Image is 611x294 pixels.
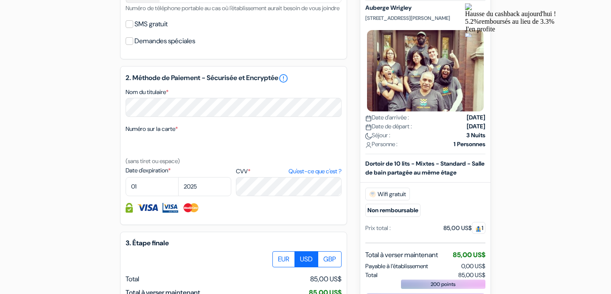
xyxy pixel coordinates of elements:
span: Total [365,271,378,280]
div: remboursés au lieu de 3.3% [3,18,143,25]
span: 85,00 US$ [453,250,485,259]
img: user_icon.svg [365,141,372,148]
img: guest.svg [475,225,482,232]
span: 85,00 US$ [458,271,485,280]
span: Total [126,275,139,283]
label: Numéro sur la carte [126,125,178,133]
img: Information de carte de crédit entièrement encryptée et sécurisée [126,203,133,213]
label: USD [294,251,318,267]
div: Prix total : [365,224,391,233]
strong: [DATE] [467,113,485,122]
span: Date de départ : [365,122,412,131]
h5: 2. Méthode de Paiement - Sécurisée et Encryptée [126,73,342,83]
b: Dortoir de 10 lits - Mixtes - Standard - Salle de bain partagée au même étage [365,160,485,176]
img: Visa Electron [163,203,178,213]
img: moon.svg [365,133,372,139]
span: 85,00 US$ [310,274,342,284]
img: free_wifi.svg [369,191,376,197]
strong: [DATE] [467,122,485,131]
span: 0,00 US$ [461,262,485,270]
span: Total à verser maintenant [365,250,438,260]
img: Master Card [182,203,200,213]
span: 1 [472,222,485,234]
img: Visa [137,203,158,213]
span: Payable à l’établissement [365,262,428,271]
div: J'en profite [3,25,143,33]
span: Date d'arrivée : [365,113,409,122]
img: close.png [3,33,10,40]
label: Date d'expiration [126,166,231,175]
label: Nom du titulaire [126,88,168,97]
small: Numéro de téléphone portable au cas où l'établissement aurait besoin de vous joindre [126,4,339,12]
small: Non remboursable [365,204,420,217]
img: calendar.svg [365,124,372,130]
strong: 3 Nuits [466,131,485,140]
div: Basic radio toggle button group [273,251,342,267]
span: Séjour : [365,131,390,140]
span: 200 points [431,280,456,288]
h5: Auberge Wrigley [365,4,485,11]
div: 85,00 US$ [443,224,485,233]
label: EUR [272,251,295,267]
label: Demandes spéciales [135,35,195,47]
img: calendar.svg [365,115,372,121]
label: CVV [236,167,342,176]
div: Hausse du cashback aujourd'hui ! [3,10,143,18]
h5: 3. Étape finale [126,239,342,247]
label: SMS gratuit [135,18,168,30]
p: [STREET_ADDRESS][PERSON_NAME] [365,15,485,22]
small: (sans tiret ou espace) [126,157,180,165]
label: GBP [318,251,342,267]
a: error_outline [278,73,289,83]
span: Personne : [365,140,398,149]
strong: 1 Personnes [454,140,485,149]
span: Wifi gratuit [365,188,410,200]
span: 5.2% [3,18,17,25]
a: Qu'est-ce que c'est ? [289,167,342,176]
img: large-icon256.png [3,3,10,10]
